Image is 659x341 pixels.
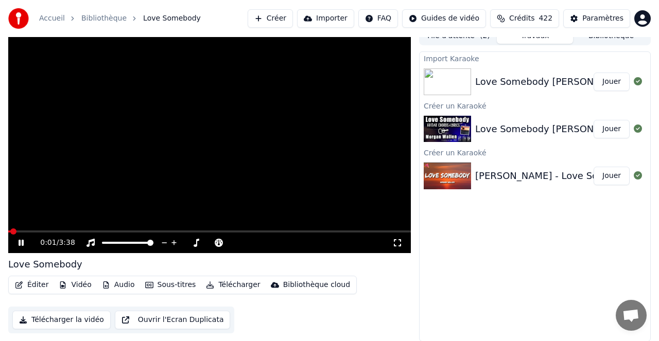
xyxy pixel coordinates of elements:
button: Audio [98,278,139,292]
a: Bibliothèque [81,13,127,24]
button: Guides de vidéo [402,9,486,28]
div: Créer un Karaoké [420,99,650,112]
div: Paramètres [582,13,623,24]
span: 0:01 [40,238,56,248]
button: Éditer [11,278,53,292]
button: Jouer [594,120,630,138]
button: Crédits422 [490,9,559,28]
button: Vidéo [55,278,95,292]
div: Créer un Karaoké [420,146,650,158]
button: Jouer [594,167,630,185]
a: Accueil [39,13,65,24]
nav: breadcrumb [39,13,201,24]
span: Crédits [509,13,534,24]
button: Ouvrir l'Ecran Duplicata [115,311,231,329]
div: / [40,238,65,248]
button: Créer [248,9,293,28]
span: 422 [539,13,552,24]
button: Jouer [594,73,630,91]
div: Bibliothèque cloud [283,280,350,290]
button: Télécharger la vidéo [12,311,111,329]
span: Love Somebody [143,13,201,24]
div: Import Karaoke [420,52,650,64]
div: [PERSON_NAME] - Love Somebody [475,169,635,183]
div: Love Somebody [8,257,82,272]
a: Ouvrir le chat [616,300,647,331]
span: 3:38 [59,238,75,248]
button: Télécharger [202,278,264,292]
button: FAQ [358,9,398,28]
button: Sous-titres [141,278,200,292]
button: Importer [297,9,354,28]
button: Paramètres [563,9,630,28]
img: youka [8,8,29,29]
